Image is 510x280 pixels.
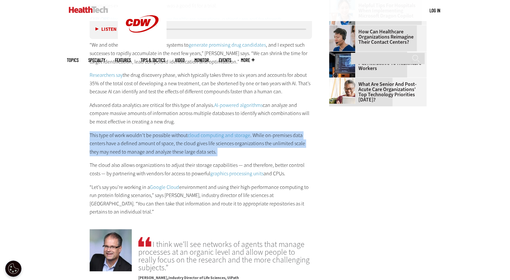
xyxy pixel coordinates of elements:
[188,132,250,139] a: cloud computing and storage
[194,58,209,63] a: MonITor
[88,58,105,63] span: Specialty
[214,102,263,109] a: AI-powered algorithms
[90,183,312,216] p: “Let’s say you’re working in a environment and using their high-performance computing to run prot...
[138,236,312,272] span: I think we’ll see networks of agents that manage processes at an organic level and allow people t...
[90,72,123,78] a: Researchers say
[219,58,231,63] a: Events
[90,131,312,156] p: This type of work wouldn’t be possible without . While on-premises data centers have a defined am...
[5,261,21,277] button: Open Preferences
[429,7,440,14] div: User menu
[69,6,108,13] img: Home
[210,170,264,177] a: graphics processing units
[90,161,312,178] p: The cloud also allows organizations to adjust their storage capabilities — and therefore, better ...
[5,261,21,277] div: Cookie Settings
[90,101,312,126] p: Advanced data analytics are critical for this type of analysis. can analyze and compare massive a...
[118,43,167,50] a: CDW
[329,82,423,102] a: What Are Senior and Post-Acute Care Organizations’ Top Technology Priorities [DATE]?
[90,229,132,271] img: Joe Miles
[90,71,312,96] p: the drug discovery phase, which typically takes three to six years and accounts for about 35% of ...
[141,58,165,63] a: Tips & Tactics
[429,7,440,13] a: Log in
[175,58,185,63] a: Video
[329,78,355,104] img: Older person using tablet
[150,184,179,191] a: Google Cloud
[329,52,358,57] a: Desktop monitor with brain AI concept
[115,58,131,63] a: Features
[329,78,358,83] a: Older person using tablet
[67,58,79,63] span: Topics
[329,55,423,71] a: 4 Key Aspects That Make AI PCs Attractive to Healthcare Workers
[329,52,355,77] img: Desktop monitor with brain AI concept
[241,58,255,63] span: More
